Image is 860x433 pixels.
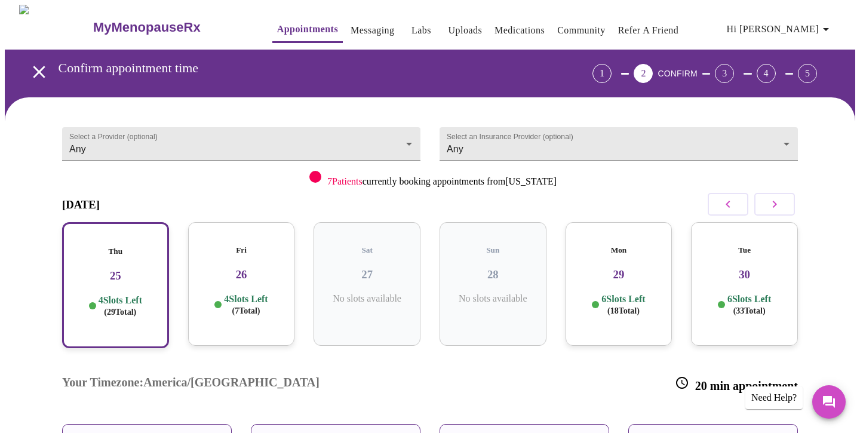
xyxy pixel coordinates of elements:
h5: Sat [323,245,411,255]
span: Hi [PERSON_NAME] [727,21,833,38]
h3: 29 [575,268,663,281]
img: MyMenopauseRx Logo [19,5,91,50]
a: Refer a Friend [618,22,679,39]
a: Uploads [449,22,483,39]
div: 5 [798,64,817,83]
div: Any [440,127,798,161]
button: open drawer [21,54,57,90]
h5: Thu [73,247,158,256]
h3: [DATE] [62,198,100,211]
span: 7 Patients [327,176,363,186]
span: ( 18 Total) [607,306,640,315]
button: Uploads [444,19,487,42]
p: No slots available [323,293,411,304]
div: 4 [757,64,776,83]
button: Appointments [272,17,343,43]
h3: Your Timezone: America/[GEOGRAPHIC_DATA] [62,376,320,393]
button: Messaging [346,19,399,42]
h3: MyMenopauseRx [93,20,201,35]
p: 6 Slots Left [727,293,771,317]
p: 4 Slots Left [224,293,268,317]
span: CONFIRM [658,69,697,78]
a: Labs [411,22,431,39]
p: currently booking appointments from [US_STATE] [327,176,557,187]
p: 4 Slots Left [99,294,142,318]
h3: 30 [701,268,788,281]
button: Refer a Friend [613,19,684,42]
a: Community [557,22,606,39]
p: 6 Slots Left [601,293,645,317]
a: Appointments [277,21,338,38]
h5: Fri [198,245,285,255]
div: Any [62,127,420,161]
span: ( 33 Total) [733,306,766,315]
div: 2 [634,64,653,83]
h3: 28 [449,268,537,281]
span: ( 29 Total) [104,308,136,317]
div: Need Help? [745,386,803,409]
h3: 25 [73,269,158,282]
p: No slots available [449,293,537,304]
button: Medications [490,19,549,42]
h3: 27 [323,268,411,281]
h5: Mon [575,245,663,255]
h3: 26 [198,268,285,281]
h5: Sun [449,245,537,255]
button: Community [552,19,610,42]
a: MyMenopauseRx [91,7,248,48]
h3: 20 min appointment [675,376,798,393]
button: Labs [403,19,441,42]
button: Hi [PERSON_NAME] [722,17,838,41]
div: 3 [715,64,734,83]
a: Messaging [351,22,394,39]
span: ( 7 Total) [232,306,260,315]
h3: Confirm appointment time [59,60,526,76]
h5: Tue [701,245,788,255]
a: Medications [494,22,545,39]
button: Messages [812,385,846,419]
div: 1 [592,64,612,83]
